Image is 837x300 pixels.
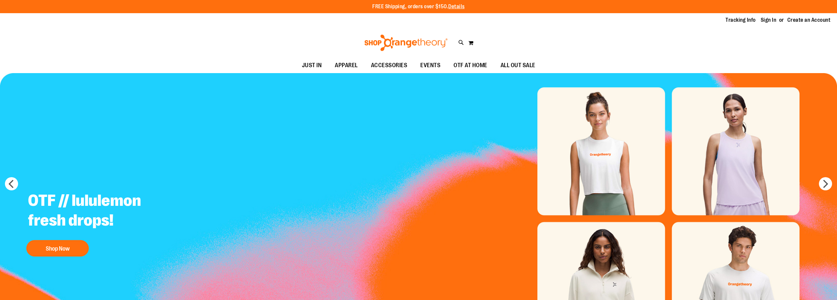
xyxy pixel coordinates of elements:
[454,58,487,73] span: OTF AT HOME
[23,186,186,237] h2: OTF // lululemon fresh drops!
[726,16,756,24] a: Tracking Info
[26,240,89,257] button: Shop Now
[5,177,18,190] button: prev
[371,58,407,73] span: ACCESSORIES
[787,16,831,24] a: Create an Account
[335,58,358,73] span: APPAREL
[501,58,535,73] span: ALL OUT SALE
[448,4,465,10] a: Details
[364,58,414,73] a: ACCESSORIES
[420,58,440,73] span: EVENTS
[295,58,329,73] a: JUST IN
[302,58,322,73] span: JUST IN
[23,186,186,260] a: OTF // lululemon fresh drops! Shop Now
[372,3,465,11] p: FREE Shipping, orders over $150.
[447,58,494,73] a: OTF AT HOME
[363,35,449,51] img: Shop Orangetheory
[761,16,776,24] a: Sign In
[819,177,832,190] button: next
[328,58,364,73] a: APPAREL
[414,58,447,73] a: EVENTS
[494,58,542,73] a: ALL OUT SALE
